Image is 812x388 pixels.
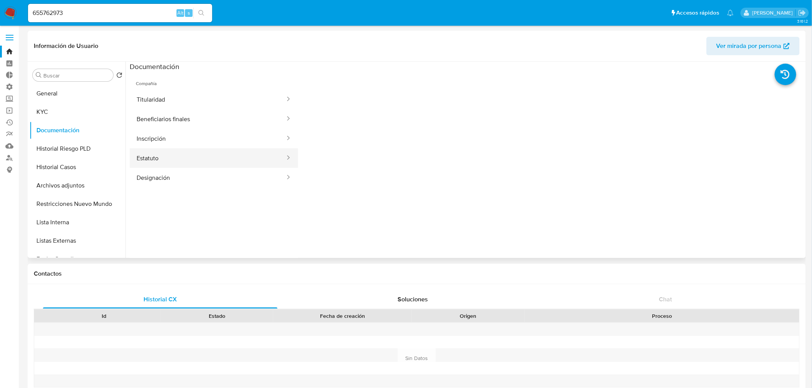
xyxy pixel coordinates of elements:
[798,9,806,17] a: Salir
[53,312,155,320] div: Id
[144,295,177,304] span: Historial CX
[177,9,183,16] span: Alt
[752,9,795,16] p: ignacio.bagnardi@mercadolibre.com
[36,72,42,78] button: Buscar
[34,270,800,278] h1: Contactos
[30,140,125,158] button: Historial Riesgo PLD
[28,8,212,18] input: Buscar usuario o caso...
[398,295,428,304] span: Soluciones
[34,42,98,50] h1: Información de Usuario
[727,10,734,16] a: Notificaciones
[30,84,125,103] button: General
[279,312,406,320] div: Fecha de creación
[166,312,268,320] div: Estado
[30,250,125,268] button: Fecha Compliant
[30,213,125,232] button: Lista Interna
[659,295,672,304] span: Chat
[30,195,125,213] button: Restricciones Nuevo Mundo
[530,312,794,320] div: Proceso
[30,232,125,250] button: Listas Externas
[193,8,209,18] button: search-icon
[30,121,125,140] button: Documentación
[30,158,125,176] button: Historial Casos
[677,9,720,17] span: Accesos rápidos
[417,312,519,320] div: Origen
[30,103,125,121] button: KYC
[706,37,800,55] button: Ver mirada por persona
[30,176,125,195] button: Archivos adjuntos
[716,37,782,55] span: Ver mirada por persona
[43,72,110,79] input: Buscar
[116,72,122,81] button: Volver al orden por defecto
[188,9,190,16] span: s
